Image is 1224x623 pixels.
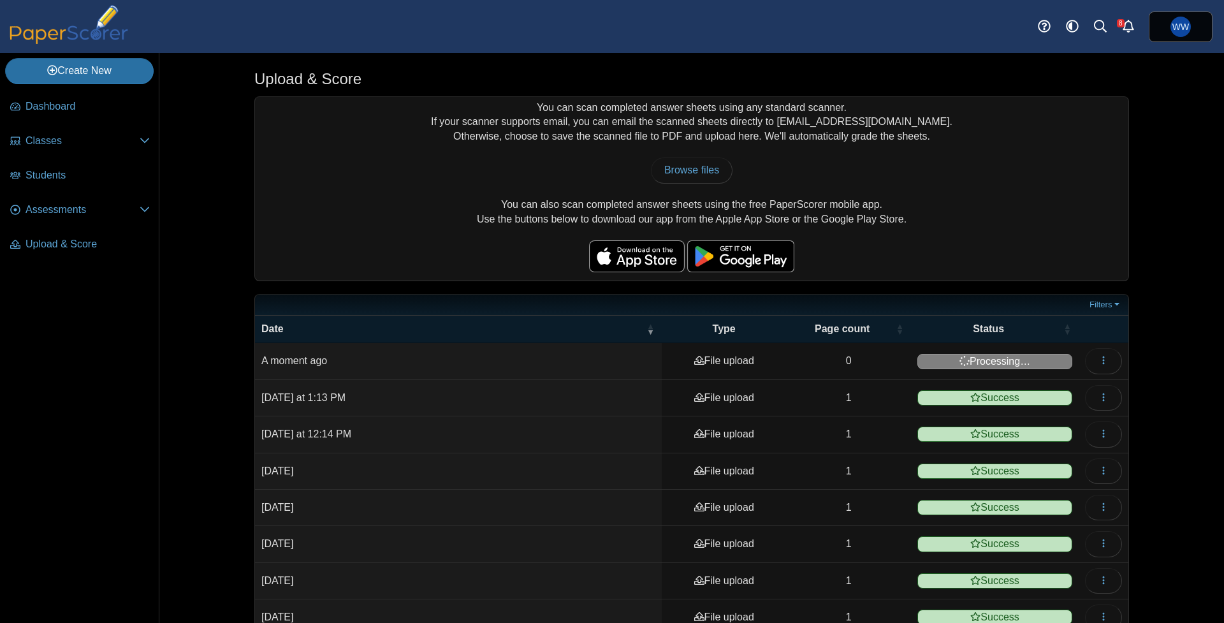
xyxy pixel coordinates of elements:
[815,323,870,334] span: Page count
[917,427,1072,442] span: Success
[261,323,284,334] span: Date
[1114,13,1142,41] a: Alerts
[662,490,786,526] td: File upload
[646,316,654,342] span: Date : Activate to remove sorting
[261,502,293,513] time: Aug 28, 2025 at 6:39 PM
[662,563,786,599] td: File upload
[5,230,155,260] a: Upload & Score
[5,161,155,191] a: Students
[786,343,911,379] td: 0
[261,575,293,586] time: Aug 28, 2025 at 5:59 PM
[1172,22,1189,31] span: William Whitney
[1063,316,1071,342] span: Status : Activate to sort
[25,203,140,217] span: Assessments
[896,316,903,342] span: Page count : Activate to sort
[662,453,786,490] td: File upload
[255,97,1128,281] div: You can scan completed answer sheets using any standard scanner. If your scanner supports email, ...
[687,240,794,272] img: google-play-badge.png
[917,464,1072,479] span: Success
[25,168,150,182] span: Students
[917,354,1072,369] span: Processing…
[651,158,732,183] a: Browse files
[662,526,786,562] td: File upload
[5,35,133,46] a: PaperScorer
[917,390,1072,406] span: Success
[786,416,911,453] td: 1
[261,612,293,622] time: Aug 12, 2025 at 7:11 PM
[5,5,133,44] img: PaperScorer
[25,134,140,148] span: Classes
[25,237,150,251] span: Upload & Score
[254,68,361,90] h1: Upload & Score
[261,465,293,476] time: Aug 28, 2025 at 8:58 PM
[5,58,154,84] a: Create New
[1086,298,1125,311] a: Filters
[917,536,1072,552] span: Success
[973,323,1004,334] span: Status
[664,165,719,175] span: Browse files
[25,99,150,114] span: Dashboard
[786,526,911,562] td: 1
[1149,11,1213,42] a: William Whitney
[786,453,911,490] td: 1
[662,343,786,379] td: File upload
[261,392,346,403] time: Sep 5, 2025 at 1:13 PM
[917,500,1072,515] span: Success
[786,563,911,599] td: 1
[5,195,155,226] a: Assessments
[5,92,155,122] a: Dashboard
[786,380,911,416] td: 1
[589,240,685,272] img: apple-store-badge.svg
[786,490,911,526] td: 1
[713,323,736,334] span: Type
[662,416,786,453] td: File upload
[261,355,327,366] time: Sep 9, 2025 at 5:36 PM
[662,380,786,416] td: File upload
[261,429,351,439] time: Sep 5, 2025 at 12:14 PM
[261,538,293,549] time: Aug 28, 2025 at 6:14 PM
[917,573,1072,589] span: Success
[5,126,155,157] a: Classes
[1170,17,1191,37] span: William Whitney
